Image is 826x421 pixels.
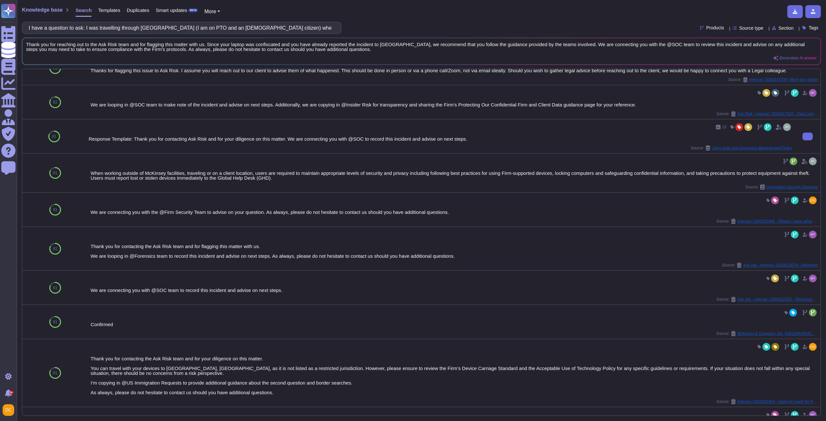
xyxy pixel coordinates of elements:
span: 81 [53,171,57,175]
span: Tags [809,25,818,30]
div: We are looping in @SOC team to make note of the incident and advise on next steps. Additionally, ... [91,102,818,107]
img: user [809,411,817,419]
span: 81 [53,247,57,251]
img: user [783,123,791,131]
span: Products [706,25,724,30]
span: Internal / 0000019454 - Going to travel for PTO [737,400,818,404]
span: Generative AI answer [780,56,817,60]
span: Source: [728,77,818,82]
img: user [809,343,817,351]
div: Thank you for contacting the Ask Risk team and for your diligence on this matter. You can​ travel... [91,356,818,395]
span: 10 [722,125,726,129]
span: Source type [739,26,763,30]
span: Source: [690,145,792,151]
span: 81 [53,286,57,290]
span: 81 [53,208,57,212]
span: Source: [716,399,818,404]
span: Ask risk - Internal / 0000022551 - Resolved: misdirected email [737,297,818,301]
div: BETA [188,8,198,12]
span: Client Data and Document Management Policy [712,146,792,150]
span: Information Security Overview [766,185,818,189]
img: user [809,89,817,97]
span: Source: [722,263,818,268]
div: Thank you for contacting the Ask Risk team and for flagging this matter with us. We are looping i... [91,244,818,258]
span: Source: [716,297,818,302]
span: 81 [53,320,57,324]
button: More [204,8,220,15]
img: user [3,404,14,416]
span: Ask Risk - Internal / 0000017526 - Past Committee files worgly uploaded to personal drive [737,112,818,116]
img: user [809,196,817,204]
div: Response Template: Thank you for contacting Ask Risk and for your diligence on this matter. We ar... [89,136,792,141]
div: When working outside of McKinsey facilities, traveling or on a client location, users are require... [91,171,818,180]
span: Source: [716,331,818,336]
span: Internal / 0000019445 - Please I neee advice regarding travel for a team staffed in [GEOGRAPHIC_D... [737,219,818,223]
img: user [809,231,817,238]
div: Thanks for flagging this issue to Ask Risk. I assume you will reach out to our client to advise t... [91,68,818,73]
span: Section [779,26,794,30]
span: Source: [745,185,818,190]
span: Internal / 0000015709 | Work bag stolen [749,78,818,82]
span: McKinsey & Company, Inc. [GEOGRAPHIC_DATA] / ING Supplier Questionnaire AllInOne [737,332,818,336]
span: More [204,9,216,14]
span: Knowledge base [22,7,63,13]
span: Source: [716,111,818,116]
span: Search [76,8,92,13]
span: 82 [53,100,57,104]
span: Source: [716,219,818,224]
input: Search a question or template... [25,22,335,34]
img: user [809,157,817,165]
img: user [809,275,817,282]
span: Duplicates [127,8,149,13]
div: We are connecting you with @SOC team to record this incident and advise on next steps. [91,288,818,293]
span: Templates [98,8,120,13]
span: Ask risk - Internal / 0000019074 - Reporting [743,263,818,267]
div: Confirmed [91,322,818,327]
button: user [1,403,19,417]
span: 81 [53,371,57,375]
span: Smart updates [156,8,187,13]
div: We are connecting you with the @Firm Security Team to advise on your question. As always, please ... [91,210,818,215]
span: 81 [52,135,56,138]
div: 9+ [9,391,13,395]
span: Thank you for reaching out to the Ask Risk team and for flagging this matter with us. Since your ... [26,42,817,52]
